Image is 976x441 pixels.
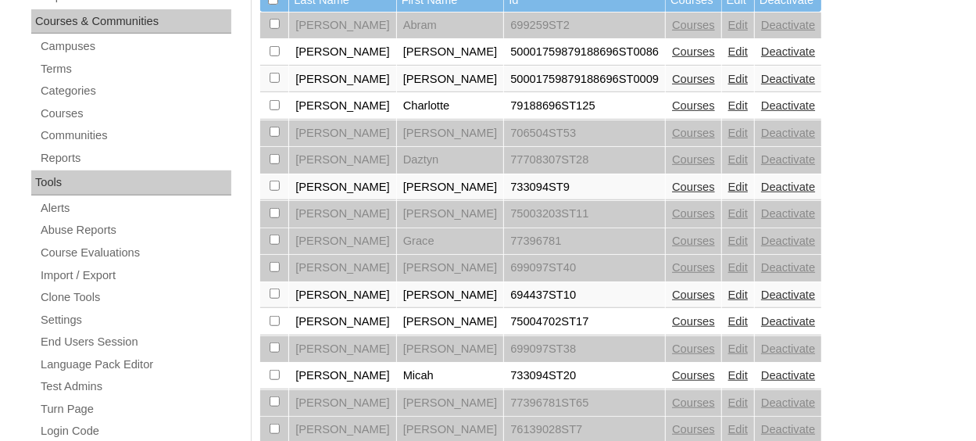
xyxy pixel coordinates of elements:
a: Login Code [39,421,231,441]
a: Deactivate [761,99,815,112]
a: Courses [672,207,715,220]
a: Edit [728,127,748,139]
td: [PERSON_NAME] [289,228,396,255]
a: Courses [672,45,715,58]
a: Courses [672,235,715,247]
td: Micah [397,363,504,389]
a: Courses [672,342,715,355]
div: Courses & Communities [31,9,231,34]
td: [PERSON_NAME] [397,120,504,147]
td: [PERSON_NAME] [397,282,504,309]
a: Edit [728,99,748,112]
td: Charlotte [397,93,504,120]
td: 699097ST40 [504,255,665,281]
td: Abram [397,13,504,39]
a: Edit [728,19,748,31]
a: Categories [39,81,231,101]
td: 77396781ST65 [504,390,665,417]
a: Import / Export [39,266,231,285]
td: [PERSON_NAME] [289,174,396,201]
td: 77396781 [504,228,665,255]
a: Courses [672,289,715,301]
td: 706504ST53 [504,120,665,147]
a: Deactivate [761,396,815,409]
td: 50001759879188696ST0009 [504,66,665,93]
a: Courses [672,315,715,328]
a: Settings [39,310,231,330]
td: [PERSON_NAME] [289,147,396,174]
a: Courses [672,369,715,382]
td: [PERSON_NAME] [397,174,504,201]
td: [PERSON_NAME] [289,336,396,363]
a: Reports [39,149,231,168]
a: Edit [728,73,748,85]
td: [PERSON_NAME] [397,336,504,363]
td: [PERSON_NAME] [289,282,396,309]
td: [PERSON_NAME] [289,255,396,281]
a: End Users Session [39,332,231,352]
a: Deactivate [761,315,815,328]
a: Deactivate [761,45,815,58]
a: Edit [728,207,748,220]
td: [PERSON_NAME] [397,309,504,335]
td: Daztyn [397,147,504,174]
a: Edit [728,423,748,436]
td: [PERSON_NAME] [397,390,504,417]
a: Deactivate [761,369,815,382]
a: Courses [39,104,231,124]
a: Deactivate [761,153,815,166]
td: [PERSON_NAME] [397,201,504,228]
a: Deactivate [761,73,815,85]
td: 79188696ST125 [504,93,665,120]
td: 694437ST10 [504,282,665,309]
a: Communities [39,126,231,145]
a: Edit [728,289,748,301]
td: [PERSON_NAME] [289,66,396,93]
a: Edit [728,153,748,166]
a: Courses [672,99,715,112]
a: Deactivate [761,19,815,31]
a: Deactivate [761,207,815,220]
a: Courses [672,73,715,85]
a: Deactivate [761,289,815,301]
a: Edit [728,342,748,355]
a: Deactivate [761,423,815,436]
td: 50001759879188696ST0086 [504,39,665,66]
td: [PERSON_NAME] [397,39,504,66]
a: Deactivate [761,127,815,139]
a: Terms [39,59,231,79]
td: [PERSON_NAME] [289,120,396,147]
a: Deactivate [761,235,815,247]
a: Courses [672,423,715,436]
a: Alerts [39,199,231,218]
a: Clone Tools [39,288,231,307]
td: 77708307ST28 [504,147,665,174]
a: Language Pack Editor [39,355,231,375]
a: Edit [728,235,748,247]
a: Deactivate [761,261,815,274]
a: Turn Page [39,400,231,419]
a: Abuse Reports [39,220,231,240]
a: Deactivate [761,181,815,193]
td: 75003203ST11 [504,201,665,228]
td: 699259ST2 [504,13,665,39]
td: 733094ST9 [504,174,665,201]
a: Courses [672,127,715,139]
a: Courses [672,153,715,166]
td: [PERSON_NAME] [397,66,504,93]
td: [PERSON_NAME] [289,93,396,120]
a: Edit [728,261,748,274]
td: [PERSON_NAME] [289,201,396,228]
a: Deactivate [761,342,815,355]
td: 699097ST38 [504,336,665,363]
td: [PERSON_NAME] [289,363,396,389]
td: [PERSON_NAME] [289,13,396,39]
a: Edit [728,45,748,58]
a: Edit [728,315,748,328]
a: Courses [672,19,715,31]
a: Test Admins [39,377,231,396]
td: [PERSON_NAME] [289,309,396,335]
a: Courses [672,261,715,274]
a: Courses [672,181,715,193]
a: Edit [728,181,748,193]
